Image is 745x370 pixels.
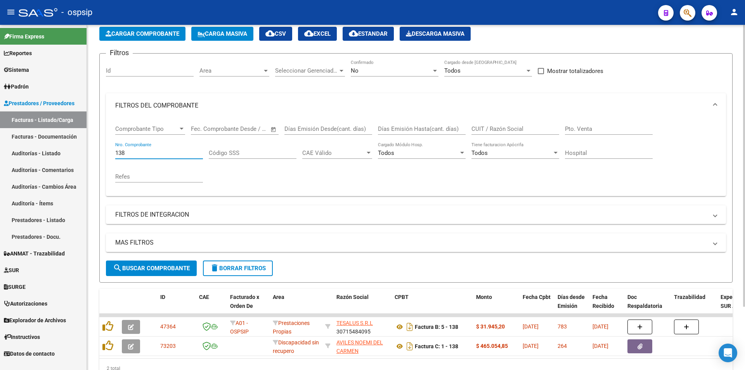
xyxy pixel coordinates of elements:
[160,343,176,349] span: 73203
[400,27,471,41] button: Descarga Masiva
[520,289,554,323] datatable-header-cell: Fecha Cpbt
[4,249,65,258] span: ANMAT - Trazabilidad
[405,340,415,353] i: Descargar documento
[106,205,726,224] mat-expansion-panel-header: FILTROS DE INTEGRACION
[405,321,415,333] i: Descargar documento
[4,266,19,274] span: SUR
[6,7,16,17] mat-icon: menu
[196,289,227,323] datatable-header-cell: CAE
[336,319,388,335] div: 30715484095
[558,323,567,330] span: 783
[265,30,286,37] span: CSV
[719,344,737,362] div: Open Intercom Messenger
[349,30,388,37] span: Estandar
[273,339,319,354] span: Discapacidad sin recupero
[4,316,66,325] span: Explorador de Archivos
[298,27,337,41] button: EXCEL
[273,320,310,335] span: Prestaciones Propias
[627,294,662,309] span: Doc Respaldatoria
[210,263,219,273] mat-icon: delete
[265,29,275,38] mat-icon: cloud_download
[191,125,216,132] input: Start date
[4,333,40,341] span: Instructivos
[115,125,178,132] span: Comprobante Tipo
[593,323,608,330] span: [DATE]
[378,149,394,156] span: Todos
[558,294,585,309] span: Días desde Emisión
[304,29,314,38] mat-icon: cloud_download
[351,67,359,74] span: No
[671,289,717,323] datatable-header-cell: Trazabilidad
[336,338,388,354] div: 27235958207
[4,66,29,74] span: Sistema
[199,294,209,300] span: CAE
[302,149,365,156] span: CAE Válido
[476,294,492,300] span: Monto
[106,261,197,276] button: Buscar Comprobante
[336,294,369,300] span: Razón Social
[444,67,461,74] span: Todos
[333,289,392,323] datatable-header-cell: Razón Social
[523,343,539,349] span: [DATE]
[113,263,122,273] mat-icon: search
[406,30,464,37] span: Descarga Masiva
[4,99,74,108] span: Prestadores / Proveedores
[395,294,409,300] span: CPBT
[471,149,488,156] span: Todos
[157,289,196,323] datatable-header-cell: ID
[106,93,726,118] mat-expansion-panel-header: FILTROS DEL COMPROBANTE
[624,289,671,323] datatable-header-cell: Doc Respaldatoria
[115,101,707,110] mat-panel-title: FILTROS DEL COMPROBANTE
[199,67,262,74] span: Area
[4,349,55,358] span: Datos de contacto
[115,210,707,219] mat-panel-title: FILTROS DE INTEGRACION
[223,125,261,132] input: End date
[61,4,92,21] span: - ospsip
[230,294,259,309] span: Facturado x Orden De
[400,27,471,41] app-download-masive: Descarga masiva de comprobantes (adjuntos)
[270,289,322,323] datatable-header-cell: Area
[106,233,726,252] mat-expansion-panel-header: MAS FILTROS
[523,323,539,330] span: [DATE]
[349,29,358,38] mat-icon: cloud_download
[106,47,133,58] h3: Filtros
[273,294,284,300] span: Area
[203,261,273,276] button: Borrar Filtros
[227,289,270,323] datatable-header-cell: Facturado x Orden De
[415,343,458,349] strong: Factura C: 1 - 138
[191,27,253,41] button: Carga Masiva
[275,67,338,74] span: Seleccionar Gerenciador
[269,125,278,134] button: Open calendar
[4,32,44,41] span: Firma Express
[476,323,505,330] strong: $ 31.945,20
[106,118,726,196] div: FILTROS DEL COMPROBANTE
[593,343,608,349] span: [DATE]
[593,294,614,309] span: Fecha Recibido
[113,265,190,272] span: Buscar Comprobante
[160,294,165,300] span: ID
[259,27,292,41] button: CSV
[198,30,247,37] span: Carga Masiva
[729,7,739,17] mat-icon: person
[674,294,705,300] span: Trazabilidad
[210,265,266,272] span: Borrar Filtros
[4,82,29,91] span: Padrón
[554,289,589,323] datatable-header-cell: Días desde Emisión
[547,66,603,76] span: Mostrar totalizadores
[392,289,473,323] datatable-header-cell: CPBT
[343,27,394,41] button: Estandar
[99,27,185,41] button: Cargar Comprobante
[106,30,179,37] span: Cargar Comprobante
[336,320,373,326] span: TESALUS S.R.L
[336,339,383,354] span: AVILES NOEMI DEL CARMEN
[115,238,707,247] mat-panel-title: MAS FILTROS
[473,289,520,323] datatable-header-cell: Monto
[558,343,567,349] span: 264
[589,289,624,323] datatable-header-cell: Fecha Recibido
[4,299,47,308] span: Autorizaciones
[4,49,32,57] span: Reportes
[415,324,458,330] strong: Factura B: 5 - 138
[4,283,26,291] span: SURGE
[160,323,176,330] span: 47364
[304,30,331,37] span: EXCEL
